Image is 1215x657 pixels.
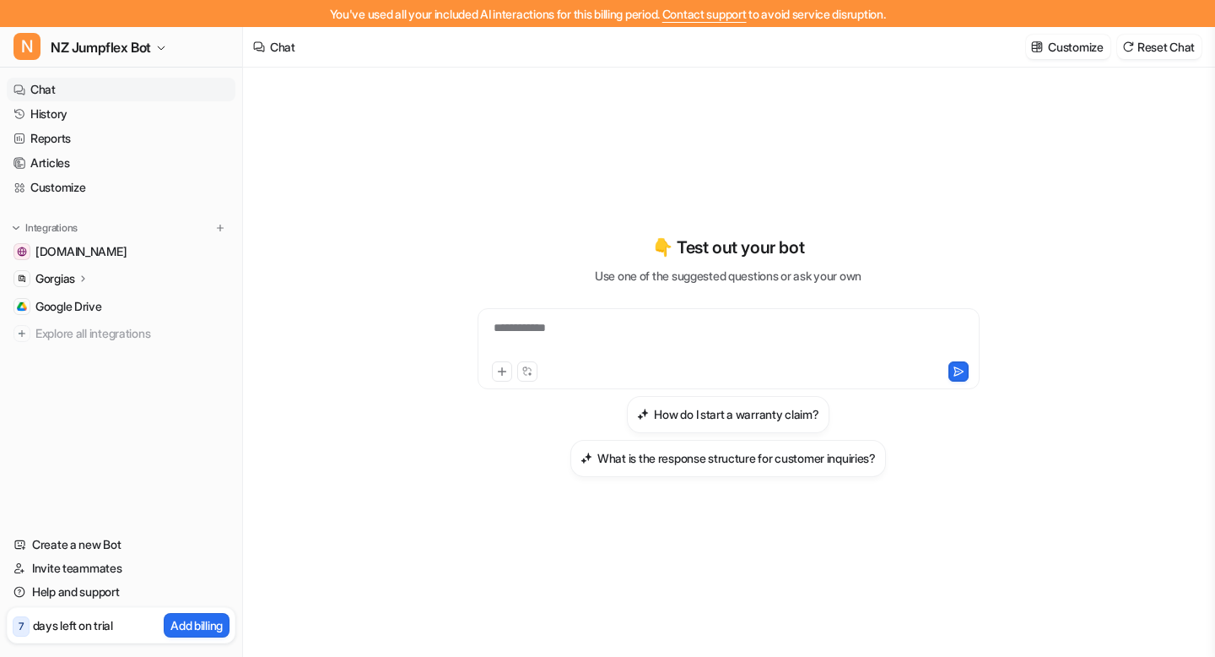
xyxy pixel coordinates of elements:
a: Help and support [7,580,235,604]
button: Reset Chat [1117,35,1201,59]
button: What is the response structure for customer inquiries?What is the response structure for customer... [570,440,886,477]
img: What is the response structure for customer inquiries? [580,452,592,464]
p: 7 [19,619,24,634]
p: Add billing [170,616,223,634]
img: expand menu [10,222,22,234]
a: Create a new Bot [7,533,235,557]
a: Explore all integrations [7,322,235,345]
img: How do I start a warranty claim? [637,408,649,421]
h3: What is the response structure for customer inquiries? [597,449,876,467]
a: Chat [7,78,235,101]
span: NZ Jumpflex Bot [51,35,151,59]
button: Customize [1026,35,1110,59]
span: Contact support [662,7,747,21]
img: Gorgias [17,274,27,284]
span: [DOMAIN_NAME] [35,243,127,260]
a: Articles [7,151,235,175]
span: N [13,33,40,60]
img: Google Drive [17,301,27,312]
a: Invite teammates [7,557,235,580]
img: customize [1031,41,1043,53]
p: Use one of the suggested questions or ask your own [595,267,861,285]
p: Integrations [25,221,78,235]
img: reset [1122,41,1134,53]
p: Gorgias [35,270,75,287]
img: menu_add.svg [214,222,226,234]
button: Add billing [164,613,229,638]
div: Chat [270,38,295,56]
a: www.jumpflex.co.nz[DOMAIN_NAME] [7,240,235,263]
span: Explore all integrations [35,320,229,347]
h3: How do I start a warranty claim? [654,405,818,423]
button: Integrations [7,220,83,236]
p: Customize [1048,38,1103,56]
a: Reports [7,127,235,150]
a: Customize [7,176,235,199]
p: 👇 Test out your bot [652,235,804,260]
span: Google Drive [35,298,102,315]
img: www.jumpflex.co.nz [17,247,27,257]
p: days left on trial [33,616,113,634]
img: explore all integrations [13,325,30,342]
button: How do I start a warranty claim?How do I start a warranty claim? [627,396,829,433]
a: History [7,102,235,126]
a: Google DriveGoogle Drive [7,295,235,318]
